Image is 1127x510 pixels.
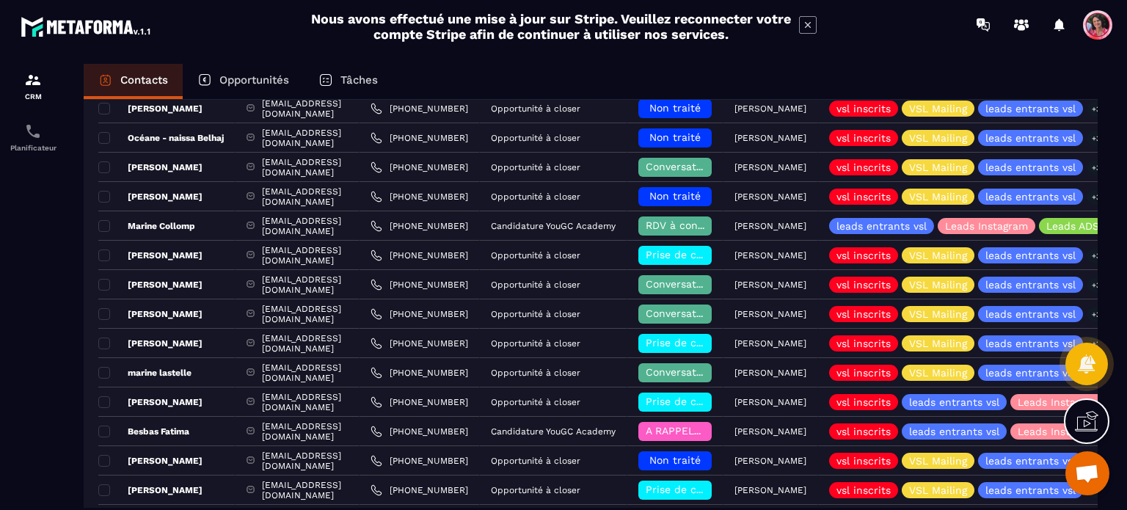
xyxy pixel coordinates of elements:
[985,456,1076,466] p: leads entrants vsl
[1087,307,1106,322] p: +3
[491,162,580,172] p: Opportunité à closer
[1065,451,1109,495] div: Ouvrir le chat
[985,485,1076,495] p: leads entrants vsl
[1087,277,1106,293] p: +3
[1087,101,1106,117] p: +3
[836,485,891,495] p: vsl inscrits
[491,103,580,114] p: Opportunité à closer
[646,307,759,319] span: Conversation en cours
[734,250,806,261] p: [PERSON_NAME]
[1087,248,1106,263] p: +3
[836,368,891,378] p: vsl inscrits
[491,426,616,437] p: Candidature YouGC Academy
[646,425,811,437] span: A RAPPELER/GHOST/NO SHOW✖️
[371,426,468,437] a: [PHONE_NUMBER]
[98,220,195,232] p: Marine Collomp
[98,396,203,408] p: [PERSON_NAME]
[98,308,203,320] p: [PERSON_NAME]
[734,338,806,349] p: [PERSON_NAME]
[734,309,806,319] p: [PERSON_NAME]
[909,485,967,495] p: VSL Mailing
[4,60,62,112] a: formationformationCRM
[491,250,580,261] p: Opportunité à closer
[491,456,580,466] p: Opportunité à closer
[371,367,468,379] a: [PHONE_NUMBER]
[4,92,62,101] p: CRM
[491,133,580,143] p: Opportunité à closer
[734,456,806,466] p: [PERSON_NAME]
[219,73,289,87] p: Opportunités
[836,426,891,437] p: vsl inscrits
[734,485,806,495] p: [PERSON_NAME]
[304,64,393,99] a: Tâches
[84,64,183,99] a: Contacts
[909,309,967,319] p: VSL Mailing
[371,484,468,496] a: [PHONE_NUMBER]
[909,103,967,114] p: VSL Mailing
[98,103,203,114] p: [PERSON_NAME]
[21,13,153,40] img: logo
[371,132,468,144] a: [PHONE_NUMBER]
[909,192,967,202] p: VSL Mailing
[98,279,203,291] p: [PERSON_NAME]
[491,397,580,407] p: Opportunité à closer
[836,103,891,114] p: vsl inscrits
[491,338,580,349] p: Opportunité à closer
[985,103,1076,114] p: leads entrants vsl
[836,133,891,143] p: vsl inscrits
[491,485,580,495] p: Opportunité à closer
[4,144,62,152] p: Planificateur
[4,112,62,163] a: schedulerschedulerPlanificateur
[646,161,759,172] span: Conversation en cours
[734,192,806,202] p: [PERSON_NAME]
[98,338,203,349] p: [PERSON_NAME]
[491,280,580,290] p: Opportunité à closer
[836,456,891,466] p: vsl inscrits
[909,426,999,437] p: leads entrants vsl
[646,396,781,407] span: Prise de contact effectuée
[371,103,468,114] a: [PHONE_NUMBER]
[836,221,927,231] p: leads entrants vsl
[646,484,781,495] span: Prise de contact effectuée
[1018,397,1101,407] p: Leads Instagram
[836,338,891,349] p: vsl inscrits
[98,367,192,379] p: marine lastelle
[371,308,468,320] a: [PHONE_NUMBER]
[371,191,468,203] a: [PHONE_NUMBER]
[646,337,781,349] span: Prise de contact effectuée
[98,161,203,173] p: [PERSON_NAME]
[734,221,806,231] p: [PERSON_NAME]
[24,123,42,140] img: scheduler
[985,280,1076,290] p: leads entrants vsl
[985,192,1076,202] p: leads entrants vsl
[98,132,224,144] p: Océane - naissa Belhaj
[836,397,891,407] p: vsl inscrits
[1087,160,1106,175] p: +3
[985,133,1076,143] p: leads entrants vsl
[98,426,189,437] p: Besbas Fatima
[985,338,1076,349] p: leads entrants vsl
[1018,426,1101,437] p: Leads Instagram
[836,309,891,319] p: vsl inscrits
[734,368,806,378] p: [PERSON_NAME]
[734,103,806,114] p: [PERSON_NAME]
[649,131,701,143] span: Non traité
[945,221,1028,231] p: Leads Instagram
[1046,221,1099,231] p: Leads ADS
[649,190,701,202] span: Non traité
[1087,131,1106,146] p: +3
[836,280,891,290] p: vsl inscrits
[371,279,468,291] a: [PHONE_NUMBER]
[371,249,468,261] a: [PHONE_NUMBER]
[98,249,203,261] p: [PERSON_NAME]
[371,455,468,467] a: [PHONE_NUMBER]
[909,338,967,349] p: VSL Mailing
[909,397,999,407] p: leads entrants vsl
[371,161,468,173] a: [PHONE_NUMBER]
[985,162,1076,172] p: leads entrants vsl
[734,280,806,290] p: [PERSON_NAME]
[98,455,203,467] p: [PERSON_NAME]
[734,133,806,143] p: [PERSON_NAME]
[649,102,701,114] span: Non traité
[340,73,378,87] p: Tâches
